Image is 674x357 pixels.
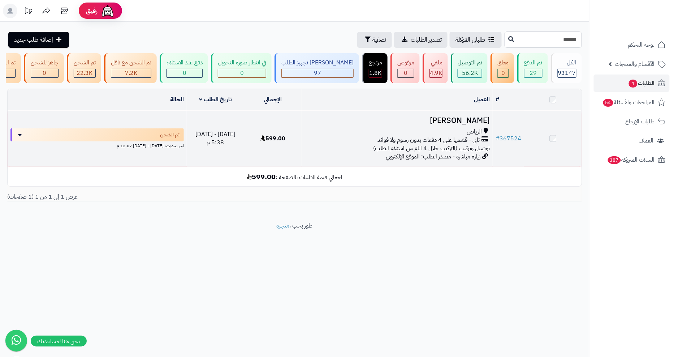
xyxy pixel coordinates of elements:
a: تاريخ الطلب [199,95,232,104]
span: المراجعات والأسئلة [602,97,655,107]
div: 4928 [430,69,442,77]
div: تم التوصيل [458,59,482,67]
span: توصيل وتركيب (التركيب خلال 4 ايام من استلام الطلب) [373,144,490,153]
a: لوحة التحكم [594,36,670,54]
a: العملاء [594,132,670,149]
span: تابي - قسّمها على 4 دفعات بدون رسوم ولا فوائد [377,136,480,144]
span: 4.9K [430,69,442,77]
a: طلباتي المُوكلة [450,32,502,48]
span: 0 [183,69,186,77]
a: الحالة [170,95,184,104]
div: 0 [31,69,58,77]
span: الرياض [467,128,482,136]
div: 1769 [369,69,382,77]
div: 29 [524,69,542,77]
button: تصفية [357,32,392,48]
a: جاهز للشحن 0 [22,53,65,83]
span: طلباتي المُوكلة [455,35,485,44]
a: الطلبات4 [594,75,670,92]
div: 56157 [458,69,482,77]
div: معلق [497,59,509,67]
div: عرض 1 إلى 1 من 1 (1 صفحات) [2,193,295,201]
a: إضافة طلب جديد [8,32,69,48]
div: 22264 [74,69,95,77]
span: لوحة التحكم [628,40,655,50]
span: تم الشحن [160,131,180,139]
span: تصدير الطلبات [411,35,442,44]
div: جاهز للشحن [31,59,59,67]
div: تم الدفع [524,59,543,67]
td: اجمالي قيمة الطلبات بالصفحة : [8,167,582,186]
a: # [496,95,499,104]
a: معلق 0 [489,53,516,83]
span: 97 [314,69,321,77]
span: الطلبات [628,78,655,88]
a: تم الشحن مع ناقل 7.2K [103,53,158,83]
div: اخر تحديث: [DATE] - [DATE] 12:07 م [10,141,184,149]
a: تصدير الطلبات [394,32,448,48]
span: 56.2K [462,69,478,77]
a: الكل93147 [549,53,583,83]
span: 54 [603,99,613,107]
div: 97 [282,69,353,77]
a: طلبات الإرجاع [594,113,670,130]
b: 599.00 [247,171,276,182]
span: # [496,134,500,143]
div: 0 [167,69,202,77]
a: ملغي 4.9K [421,53,449,83]
span: 7.2K [125,69,137,77]
span: [DATE] - [DATE] 5:38 م [196,130,236,147]
span: العملاء [640,136,654,146]
div: 0 [398,69,414,77]
a: مرفوض 0 [389,53,421,83]
div: دفع عند الاستلام [167,59,203,67]
a: تم التوصيل 56.2K [449,53,489,83]
div: في انتظار صورة التحويل [218,59,266,67]
span: زيارة مباشرة - مصدر الطلب: الموقع الإلكتروني [386,152,480,161]
span: 93147 [558,69,576,77]
span: السلات المتروكة [607,155,655,165]
img: ai-face.png [100,4,115,18]
a: متجرة [277,221,290,230]
span: 0 [43,69,47,77]
a: في انتظار صورة التحويل 0 [209,53,273,83]
span: 387 [608,156,621,164]
a: تحديثات المنصة [19,4,37,20]
span: 29 [530,69,537,77]
a: #367524 [496,134,521,143]
a: تم الشحن 22.3K [65,53,103,83]
span: 4 [629,80,638,88]
span: رفيق [86,7,98,15]
span: 0 [501,69,505,77]
div: مرتجع [369,59,382,67]
div: 0 [498,69,509,77]
a: دفع عند الاستلام 0 [158,53,209,83]
div: تم الشحن مع ناقل [111,59,151,67]
span: الأقسام والمنتجات [615,59,655,69]
div: مرفوض [397,59,414,67]
div: تم الشحن [74,59,96,67]
div: الكل [558,59,576,67]
a: المراجعات والأسئلة54 [594,94,670,111]
a: السلات المتروكة387 [594,151,670,169]
div: 0 [218,69,266,77]
div: 7223 [111,69,151,77]
span: 0 [404,69,408,77]
div: [PERSON_NAME] تجهيز الطلب [281,59,354,67]
a: مرتجع 1.8K [360,53,389,83]
img: logo-2.png [625,20,667,35]
a: تم الدفع 29 [516,53,549,83]
span: 0 [240,69,244,77]
span: 599.00 [260,134,285,143]
span: 22.3K [77,69,93,77]
a: العميل [474,95,490,104]
span: إضافة طلب جديد [14,35,53,44]
a: [PERSON_NAME] تجهيز الطلب 97 [273,53,360,83]
span: 1.8K [370,69,382,77]
span: طلبات الإرجاع [626,116,655,127]
div: ملغي [429,59,442,67]
h3: [PERSON_NAME] [304,116,490,125]
span: تصفية [372,35,386,44]
a: الإجمالي [264,95,282,104]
